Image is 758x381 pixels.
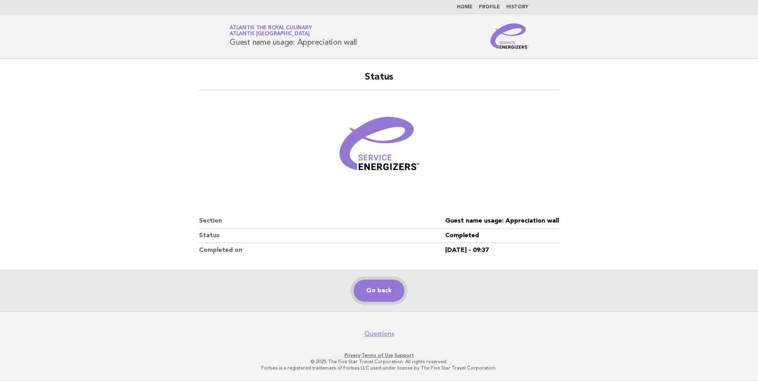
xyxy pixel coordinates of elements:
dd: Guest name usage: Appreciation wall [445,214,559,229]
p: · · [136,352,622,358]
p: Forbes is a registered trademark of Forbes LLC used under license by The Five Star Travel Corpora... [136,365,622,371]
a: Profile [479,5,500,10]
dt: Status [199,229,445,243]
a: Atlantis the Royal CulinaryAtlantis [GEOGRAPHIC_DATA] [230,25,312,36]
a: Home [457,5,473,10]
span: Atlantis [GEOGRAPHIC_DATA] [230,32,310,37]
a: Support [394,352,414,358]
a: Terms of Use [362,352,393,358]
a: History [506,5,528,10]
p: © 2025 The Five Star Travel Corporation. All rights reserved. [136,358,622,365]
img: Service Energizers [490,23,528,49]
dd: Completed [445,229,559,243]
a: Privacy [345,352,360,358]
h2: Status [199,71,559,90]
dt: Section [199,214,445,229]
h1: Guest name usage: Appreciation wall [230,26,356,46]
dd: [DATE] - 09:37 [445,243,559,257]
dt: Completed on [199,243,445,257]
a: Questions [364,330,394,338]
img: Verified [331,100,427,195]
a: Go back [354,280,404,302]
